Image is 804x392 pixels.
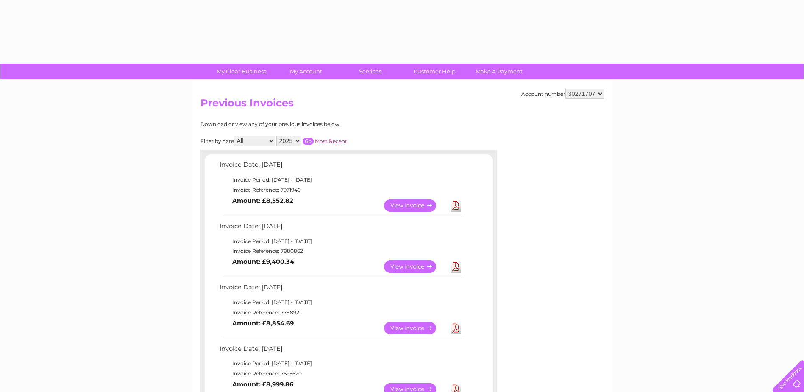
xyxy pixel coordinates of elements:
div: Account number [521,89,604,99]
td: Invoice Reference: 7880862 [217,246,465,256]
td: Invoice Reference: 7971940 [217,185,465,195]
div: Filter by date [200,136,423,146]
a: Download [451,322,461,334]
td: Invoice Period: [DATE] - [DATE] [217,297,465,308]
a: My Account [271,64,341,79]
div: Download or view any of your previous invoices below. [200,121,423,127]
td: Invoice Date: [DATE] [217,343,465,359]
b: Amount: £8,552.82 [232,197,293,204]
a: View [384,199,446,212]
a: Make A Payment [464,64,534,79]
td: Invoice Date: [DATE] [217,221,465,236]
a: Download [451,260,461,273]
td: Invoice Date: [DATE] [217,159,465,175]
a: Most Recent [315,138,347,144]
td: Invoice Reference: 7788921 [217,308,465,318]
td: Invoice Date: [DATE] [217,282,465,297]
a: Services [335,64,405,79]
h2: Previous Invoices [200,97,604,113]
a: Download [451,199,461,212]
td: Invoice Period: [DATE] - [DATE] [217,175,465,185]
a: Customer Help [400,64,470,79]
a: View [384,322,446,334]
b: Amount: £8,999.86 [232,381,293,388]
b: Amount: £9,400.34 [232,258,294,266]
td: Invoice Period: [DATE] - [DATE] [217,236,465,246]
a: My Clear Business [206,64,276,79]
b: Amount: £8,854.69 [232,319,294,327]
a: View [384,260,446,273]
td: Invoice Period: [DATE] - [DATE] [217,358,465,369]
td: Invoice Reference: 7695620 [217,369,465,379]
